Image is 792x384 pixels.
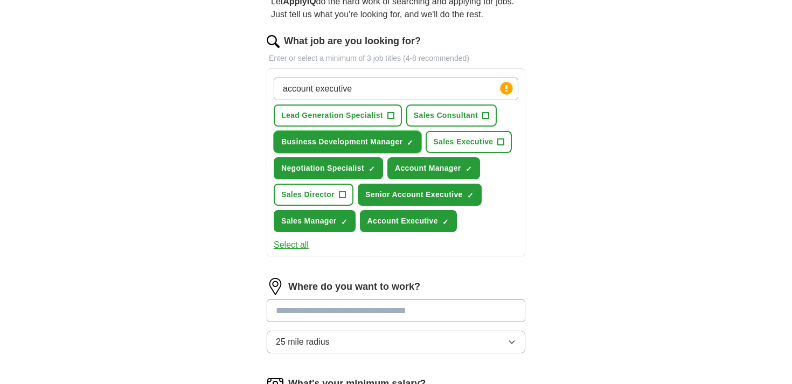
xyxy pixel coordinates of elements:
[274,210,356,232] button: Sales Manager✓
[267,53,525,64] p: Enter or select a minimum of 3 job titles (4-8 recommended)
[367,215,438,227] span: Account Executive
[274,184,353,206] button: Sales Director
[274,157,383,179] button: Negotiation Specialist✓
[426,131,512,153] button: Sales Executive
[442,218,449,226] span: ✓
[433,136,493,148] span: Sales Executive
[365,189,463,200] span: Senior Account Executive
[276,336,330,348] span: 25 mile radius
[281,136,402,148] span: Business Development Manager
[467,191,474,200] span: ✓
[267,331,525,353] button: 25 mile radius
[414,110,478,121] span: Sales Consultant
[360,210,457,232] button: Account Executive✓
[267,35,280,48] img: search.png
[406,104,497,127] button: Sales Consultant
[466,165,472,173] span: ✓
[281,163,364,174] span: Negotiation Specialist
[274,104,402,127] button: Lead Generation Specialist
[407,138,413,147] span: ✓
[274,78,518,100] input: Type a job title and press enter
[274,239,309,252] button: Select all
[281,110,383,121] span: Lead Generation Specialist
[395,163,461,174] span: Account Manager
[281,189,335,200] span: Sales Director
[358,184,482,206] button: Senior Account Executive✓
[281,215,337,227] span: Sales Manager
[369,165,375,173] span: ✓
[284,34,421,48] label: What job are you looking for?
[288,280,420,294] label: Where do you want to work?
[341,218,348,226] span: ✓
[274,131,421,153] button: Business Development Manager✓
[267,278,284,295] img: location.png
[387,157,480,179] button: Account Manager✓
